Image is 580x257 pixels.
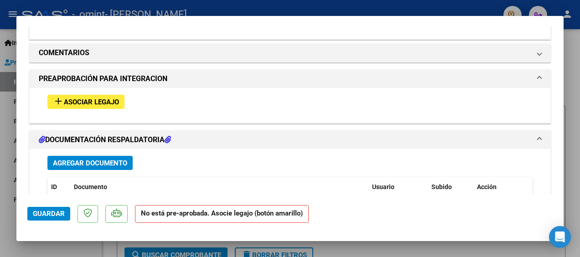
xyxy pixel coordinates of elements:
span: Documento [74,183,107,190]
h1: COMENTARIOS [39,47,89,58]
div: PREAPROBACIÓN PARA INTEGRACION [30,88,550,123]
mat-icon: add [53,96,64,107]
datatable-header-cell: Usuario [368,177,428,197]
h1: PREAPROBACIÓN PARA INTEGRACION [39,73,167,84]
datatable-header-cell: Documento [70,177,368,197]
span: Agregar Documento [53,159,127,167]
button: Guardar [27,207,70,221]
span: Asociar Legajo [64,98,119,106]
datatable-header-cell: Subido [428,177,473,197]
span: Acción [477,183,497,190]
span: Subido [431,183,452,190]
mat-expansion-panel-header: DOCUMENTACIÓN RESPALDATORIA [30,131,550,149]
div: Open Intercom Messenger [549,226,571,248]
span: Usuario [372,183,394,190]
h1: DOCUMENTACIÓN RESPALDATORIA [39,134,171,145]
datatable-header-cell: ID [47,177,70,197]
span: ID [51,183,57,190]
mat-expansion-panel-header: COMENTARIOS [30,44,550,62]
datatable-header-cell: Acción [473,177,519,197]
strong: No está pre-aprobada. Asocie legajo (botón amarillo) [135,205,309,223]
button: Agregar Documento [47,156,133,170]
button: Asociar Legajo [47,95,124,109]
span: Guardar [33,210,65,218]
mat-expansion-panel-header: PREAPROBACIÓN PARA INTEGRACION [30,70,550,88]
